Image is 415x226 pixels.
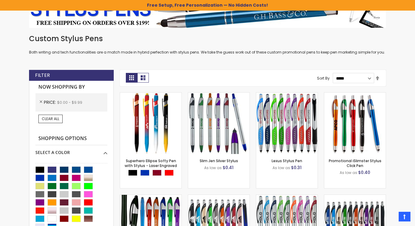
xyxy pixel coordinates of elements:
[35,72,50,79] strong: Filter
[256,195,318,200] a: Boston Silver Stylus Pen
[358,169,370,175] span: $0.40
[317,76,330,81] label: Sort By
[324,195,386,200] a: Lexus Metallic Stylus Pen
[126,73,137,83] strong: Grid
[140,170,149,176] div: Blue
[188,195,250,200] a: Boston Stylus Pen
[324,93,386,154] img: Promotional iSlimster Stylus Click Pen
[256,92,318,97] a: Lexus Stylus Pen
[125,158,177,168] a: Superhero Ellipse Softy Pen with Stylus - Laser Engraved
[340,170,357,175] span: As low as
[200,158,238,163] a: Slim Jen Silver Stylus
[44,99,57,105] span: Price
[256,93,318,154] img: Lexus Stylus Pen
[42,116,59,121] span: Clear All
[188,93,250,154] img: Slim Jen Silver Stylus
[204,165,222,170] span: As low as
[29,34,386,44] h1: Custom Stylus Pens
[128,170,137,176] div: Black
[152,170,162,176] div: Burgundy
[291,165,302,171] span: $0.31
[324,92,386,97] a: Promotional iSlimster Stylus Click Pen
[120,93,181,154] img: Superhero Ellipse Softy Pen with Stylus - Laser Engraved
[57,100,82,105] span: $0.00 - $9.99
[223,165,234,171] span: $0.41
[120,92,181,97] a: Superhero Ellipse Softy Pen with Stylus - Laser Engraved
[273,165,290,170] span: As low as
[399,212,410,221] a: Top
[188,92,250,97] a: Slim Jen Silver Stylus
[272,158,302,163] a: Lexus Stylus Pen
[120,195,181,200] a: TouchWrite Query Stylus Pen
[329,158,381,168] a: Promotional iSlimster Stylus Click Pen
[38,115,63,123] a: Clear All
[29,34,386,55] div: Both writing and tech functionalities are a match made in hybrid perfection with stylus pens. We ...
[35,145,107,156] div: Select A Color
[35,132,107,145] strong: Shopping Options
[165,170,174,176] div: Red
[35,81,107,93] strong: Now Shopping by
